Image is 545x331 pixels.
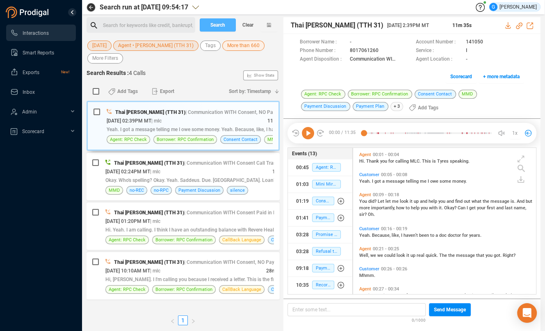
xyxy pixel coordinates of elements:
[296,279,309,292] div: 10:35
[483,199,490,204] span: the
[359,246,371,252] span: Agent
[292,150,317,157] span: Events (13)
[415,90,456,99] span: Consent Contact
[167,315,178,325] button: left
[377,253,384,258] span: we
[503,253,515,258] span: Right?
[385,199,392,204] span: let
[200,41,221,51] button: Tags
[312,197,334,205] span: Consent Contact
[359,172,379,177] span: Customer
[483,70,520,83] span: + more metadata
[357,150,536,293] div: grid
[188,315,198,325] button: right
[420,199,429,204] span: and
[151,118,162,124] span: | mlc
[350,55,398,64] span: Communication WITH Consent, NO Payment
[105,218,150,224] span: [DATE] 01:20PM MT
[411,205,421,211] span: help
[288,210,352,226] button: 01:41Payment Discussion
[388,159,395,164] span: for
[107,126,327,132] span: Yeah. I got a message telling me I owe some money. Yeah. Because, like, I haven't been to a doc doct
[22,129,44,134] span: Scorecard
[366,159,380,164] span: Thank
[511,199,517,204] span: is.
[456,253,476,258] span: message
[392,199,400,204] span: me
[359,159,366,164] span: Hi.
[266,268,285,274] span: 28m 44s
[462,233,469,238] span: for
[107,118,151,124] span: [DATE] 02:39PM MT
[514,205,526,211] span: name,
[467,205,469,211] span: I
[6,64,76,80] li: Exports
[6,44,76,61] li: Smart Reports
[191,319,196,324] span: right
[155,286,212,293] span: Borrower: RPC Confirmation
[359,199,368,204] span: You
[184,160,292,166] span: | Communication WITH Consent Call Transferred
[243,70,278,80] button: Show Stats
[406,205,411,211] span: to
[350,38,351,47] span: -
[288,260,352,277] button: 09:18Payment Plan
[455,199,464,204] span: find
[312,264,334,272] span: Payment Plan
[378,199,385,204] span: Let
[437,159,450,164] span: Tyres
[6,84,76,100] li: Inbox
[372,293,383,298] span: does
[371,286,401,292] span: 00:27 - 00:34
[429,303,471,316] button: Send Message
[103,85,143,98] button: Add Tags
[379,172,409,177] span: 00:05 - 00:08
[499,293,506,298] span: so
[272,169,292,175] span: 13m 34s
[505,205,514,211] span: last
[185,109,287,115] span: | Communication WITH Consent, NO Payment
[448,253,456,258] span: the
[489,293,499,298] span: Like,
[105,276,335,282] span: Hi, [PERSON_NAME]. I I'm calling you because I received a letter. This is the first letter I rece...
[167,315,178,325] li: Previous Page
[230,186,245,194] span: silence
[426,253,439,258] span: quick.
[114,160,184,166] span: Thai [PERSON_NAME] (TTH 31)
[105,169,150,175] span: [DATE] 02:24PM MT
[450,70,472,83] span: Scorecard
[359,192,371,197] span: Agent
[288,227,352,243] button: 03:28Promise To Pay
[130,186,144,194] span: no-REC
[359,293,368,298] span: Due
[371,152,401,157] span: 00:01 - 00:04
[288,176,352,193] button: 01:03Mini Miranda
[359,205,371,211] span: more
[296,245,309,258] div: 03:28
[23,50,54,56] span: Smart Reports
[429,199,438,204] span: help
[452,179,467,184] span: money.
[312,247,341,256] span: Refusal to Pay
[147,85,179,98] button: Export
[114,210,184,215] span: Thai [PERSON_NAME] (TTH 31)
[383,293,388,298] span: it
[178,186,220,194] span: Payment Discussion
[395,159,410,164] span: calling
[312,230,341,239] span: Promise To Pay
[188,315,198,325] li: Next Page
[10,64,69,80] a: ExportsNew!
[410,159,422,164] span: MLC.
[288,193,352,209] button: 01:19Consent Contact
[87,153,280,200] div: Thai [PERSON_NAME] (TTH 31)| Communication WITH Consent Call Transferred[DATE] 02:24PM MT| mlc13m...
[312,163,341,172] span: Agent: RPC Check
[129,70,146,76] span: 4 Calls
[406,179,420,184] span: telling
[87,101,280,151] div: Thai [PERSON_NAME] (TTH 31)| Communication WITH Consent, NO Payment[DATE] 02:39PM MT| mlc11m 35sY...
[444,205,458,211] span: Okay?
[390,102,403,111] span: + 3
[490,199,511,204] span: message
[477,205,487,211] span: your
[404,233,419,238] span: haven't
[150,169,160,175] span: | mlc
